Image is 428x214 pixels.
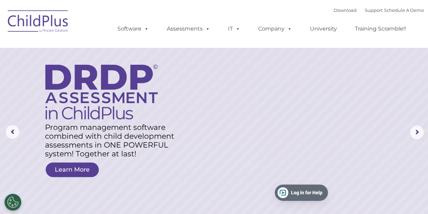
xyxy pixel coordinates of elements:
[365,7,383,13] a: Support
[4,194,21,211] button: Cookies Settings
[221,22,247,36] a: IT
[45,64,158,119] img: DRDP Assessment in ChildPlus
[251,22,299,36] a: Company
[111,22,156,36] a: Software
[45,123,182,158] rs-layer: Program management software combined with child development assessments in ONE POWERFUL system! T...
[46,162,99,177] a: Learn More
[4,5,72,39] img: ChildPlus by Procare Solutions
[94,45,115,50] span: Last name
[94,73,123,78] span: Phone number
[303,22,344,36] a: University
[334,7,357,13] a: Download
[160,22,217,36] a: Assessments
[334,7,424,13] font: |
[384,7,424,13] a: Schedule A Demo
[348,22,413,36] a: Training Scramble!!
